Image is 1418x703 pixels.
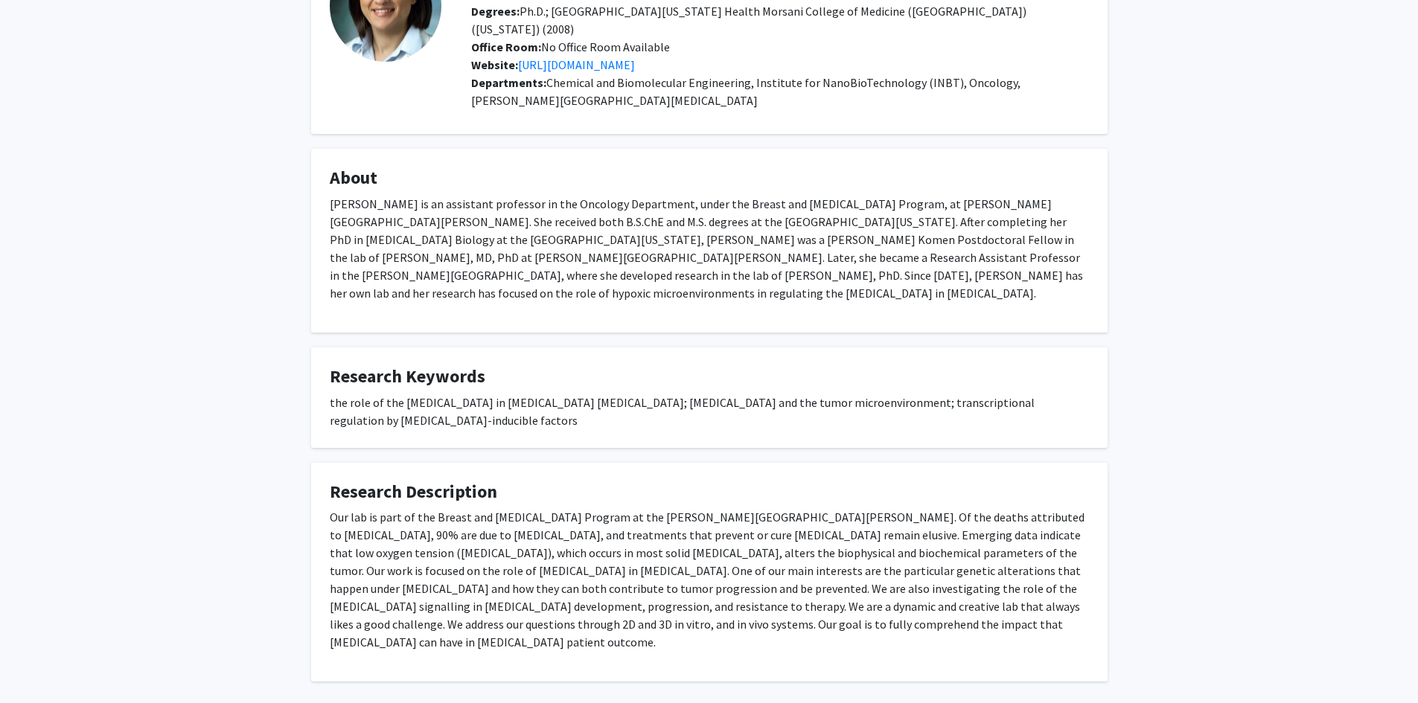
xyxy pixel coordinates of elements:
p: [PERSON_NAME] is an assistant professor in the Oncology Department, under the Breast and [MEDICAL... [330,195,1089,302]
h4: About [330,167,1089,189]
a: Opens in a new tab [518,57,635,72]
b: Office Room: [471,39,541,54]
span: Chemical and Biomolecular Engineering, Institute for NanoBioTechnology (INBT), Oncology, [PERSON_... [471,75,1021,108]
p: Our lab is part of the Breast and [MEDICAL_DATA] Program at the [PERSON_NAME][GEOGRAPHIC_DATA][PE... [330,508,1089,651]
h4: Research Keywords [330,366,1089,388]
h4: Research Description [330,481,1089,503]
b: Degrees: [471,4,520,19]
b: Website: [471,57,518,72]
iframe: Chat [11,636,63,692]
b: Departments: [471,75,546,90]
span: No Office Room Available [471,39,670,54]
span: Ph.D.; [GEOGRAPHIC_DATA][US_STATE] Health Morsani College of Medicine ([GEOGRAPHIC_DATA]) ([US_ST... [471,4,1026,36]
div: the role of the [MEDICAL_DATA] in [MEDICAL_DATA] [MEDICAL_DATA]; [MEDICAL_DATA] and the tumor mic... [330,394,1089,429]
